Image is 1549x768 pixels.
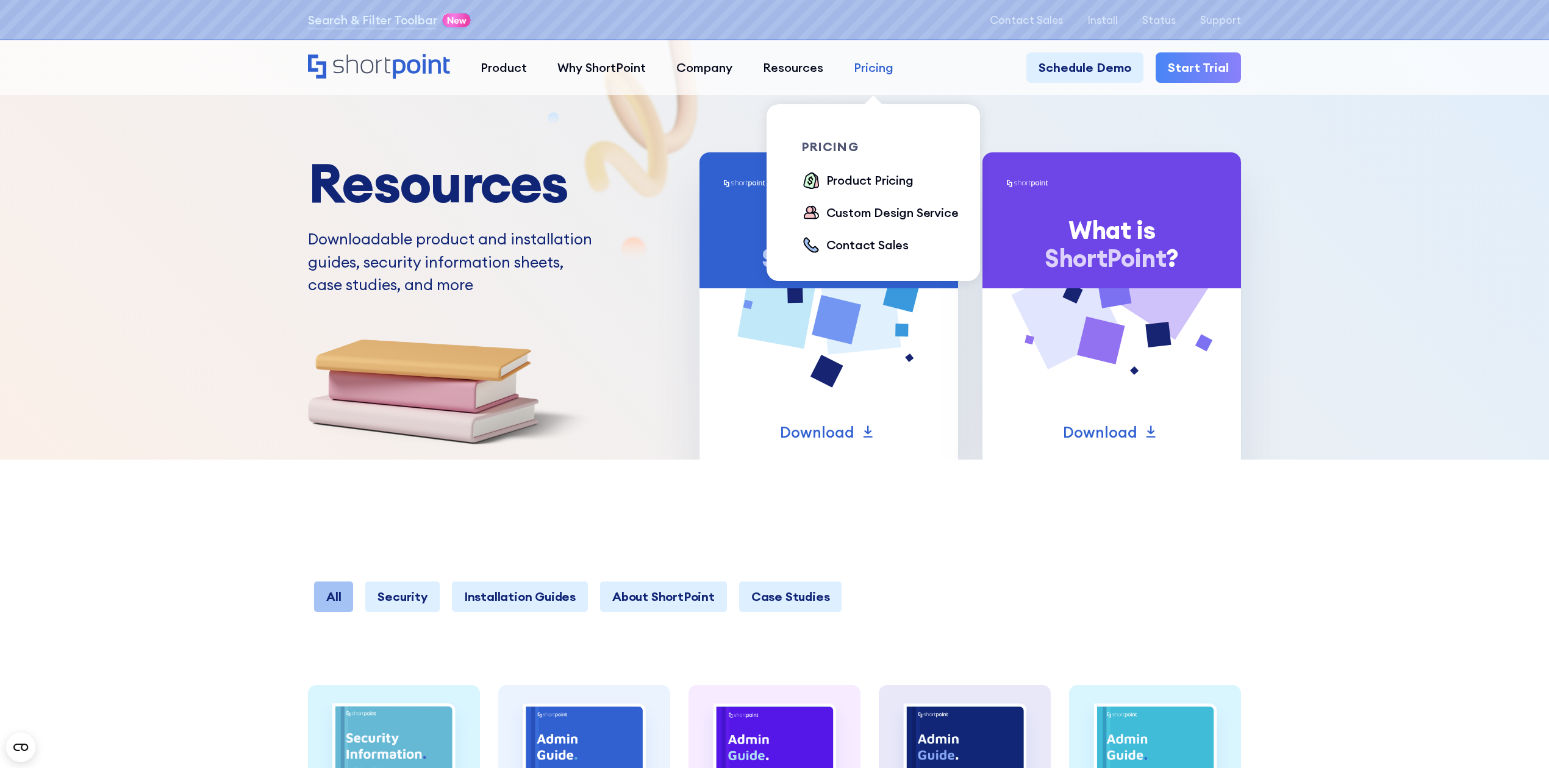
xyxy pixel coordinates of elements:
[802,171,914,191] a: Product Pricing
[452,581,588,612] a: Installation Guides
[1063,421,1137,444] p: Download
[982,152,1241,460] a: What is‍ShortPoint?Download
[308,11,437,29] a: Search & Filter Toolbar
[990,14,1063,26] a: Contact Sales
[308,152,601,213] h1: Resources
[763,59,823,77] div: Resources
[1156,52,1241,83] a: Start Trial
[802,204,959,224] a: Custom Design Service
[826,171,914,190] div: Product Pricing
[739,581,842,612] a: Case Studies
[854,59,893,77] div: Pricing
[600,581,727,612] a: About ShortPoint
[699,152,958,460] a: Why ShortPoint?Download
[661,52,748,83] a: Company
[481,59,527,77] div: Product
[1142,14,1176,26] a: Status
[1330,627,1549,768] iframe: Chat Widget
[308,228,601,297] p: Downloadable product and installation guides, security information sheets, case studies, and more
[826,204,959,222] div: Custom Design Service
[1200,14,1241,26] a: Support
[1166,243,1179,274] span: ?
[839,52,909,83] a: Pricing
[826,236,909,254] div: Contact Sales
[314,581,353,612] a: All
[780,421,854,444] p: Download
[802,141,973,153] div: pricing
[308,54,450,80] a: Home
[1087,14,1118,26] a: Install
[1026,52,1143,83] a: Schedule Demo
[6,733,35,762] button: Open CMP widget
[557,59,646,77] div: Why ShortPoint
[1045,243,1166,274] span: ShortPoint
[802,236,909,256] a: Contact Sales
[465,52,542,83] a: Product
[762,243,883,274] span: ShortPoint
[365,581,439,612] a: Security
[748,52,839,83] a: Resources
[542,52,661,83] a: Why ShortPoint
[676,59,732,77] div: Company
[1068,215,1155,246] span: What is ‍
